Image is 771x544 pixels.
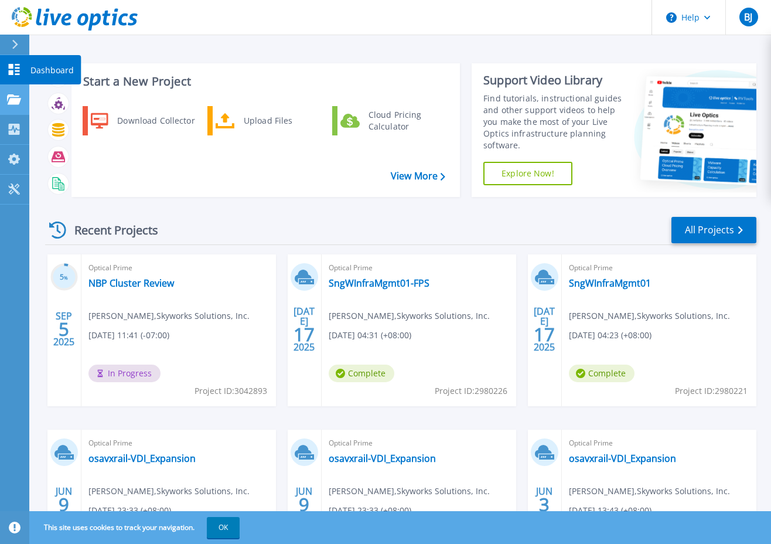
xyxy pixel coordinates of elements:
span: 17 [294,329,315,339]
a: Cloud Pricing Calculator [332,106,452,135]
span: Optical Prime [569,437,749,450]
span: [DATE] 04:23 (+08:00) [569,329,651,342]
div: SEP 2025 [53,308,75,351]
span: [PERSON_NAME] , Skyworks Solutions, Inc. [88,485,250,498]
span: [PERSON_NAME] , Skyworks Solutions, Inc. [569,485,730,498]
span: [DATE] 04:31 (+08:00) [329,329,411,342]
span: Project ID: 2980226 [435,385,507,397]
div: Find tutorials, instructional guides and other support videos to help you make the most of your L... [483,93,625,151]
span: 5 [59,324,69,334]
span: Project ID: 2980221 [675,385,748,397]
span: Optical Prime [88,437,269,450]
span: 3 [539,499,550,509]
h3: Start a New Project [83,75,445,88]
a: osavxrail-VDI_Expansion [88,453,196,464]
span: Optical Prime [329,261,509,274]
div: [DATE] 2025 [293,308,315,351]
span: 9 [59,499,69,509]
p: Dashboard [30,55,74,86]
span: [PERSON_NAME] , Skyworks Solutions, Inc. [329,310,490,322]
span: 9 [299,499,309,509]
div: Upload Files [238,109,325,132]
a: osavxrail-VDI_Expansion [329,453,436,464]
span: Complete [329,365,394,382]
span: BJ [744,12,752,22]
span: [DATE] 23:33 (+08:00) [329,504,411,517]
a: SngWInfraMgmt01-FPS [329,277,429,289]
div: Recent Projects [45,216,174,244]
span: [DATE] 23:33 (+08:00) [88,504,171,517]
h3: 5 [50,271,78,284]
span: Project ID: 3042893 [195,385,267,397]
div: JUN 2025 [293,483,315,526]
a: Upload Files [207,106,327,135]
a: Download Collector [83,106,203,135]
span: [PERSON_NAME] , Skyworks Solutions, Inc. [329,485,490,498]
span: Complete [569,365,634,382]
span: 17 [534,329,555,339]
button: OK [207,517,240,538]
span: [PERSON_NAME] , Skyworks Solutions, Inc. [88,310,250,322]
div: Download Collector [111,109,200,132]
span: [DATE] 11:41 (-07:00) [88,329,169,342]
span: Optical Prime [88,261,269,274]
a: SngWInfraMgmt01 [569,277,651,289]
div: [DATE] 2025 [533,308,555,351]
span: [DATE] 13:43 (+08:00) [569,504,651,517]
span: In Progress [88,365,161,382]
div: Cloud Pricing Calculator [363,109,449,132]
div: JUN 2025 [53,483,75,526]
span: Optical Prime [329,437,509,450]
a: View More [391,171,445,182]
div: Support Video Library [483,73,625,88]
a: All Projects [671,217,756,243]
span: [PERSON_NAME] , Skyworks Solutions, Inc. [569,310,730,322]
span: % [64,274,68,281]
span: Optical Prime [569,261,749,274]
a: Explore Now! [483,162,572,185]
span: This site uses cookies to track your navigation. [32,517,240,538]
a: NBP Cluster Review [88,277,174,289]
a: osavxrail-VDI_Expansion [569,453,676,464]
div: JUN 2025 [533,483,555,526]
